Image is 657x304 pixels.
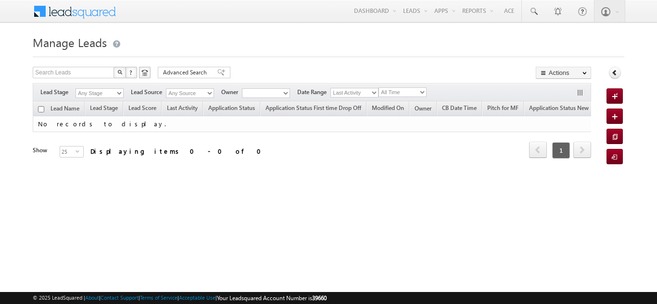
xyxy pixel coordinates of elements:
[221,88,242,97] span: Owner
[208,104,255,111] span: Application Status
[524,103,594,115] a: Application Status New
[40,88,76,97] span: Lead Stage
[126,67,137,78] button: ?
[90,104,118,111] span: Lead Stage
[33,35,107,50] span: Manage Leads
[101,294,139,301] a: Contact Support
[529,143,547,158] a: prev
[573,142,591,158] span: next
[38,106,44,112] input: Check all records
[140,294,177,301] a: Terms of Service
[203,103,260,115] a: Application Status
[415,105,431,112] span: Owner
[552,142,570,158] span: 1
[482,103,523,115] a: Pitch for MF
[367,103,409,115] a: Modified On
[536,67,591,79] button: Actions
[76,149,83,153] span: select
[297,88,330,97] span: Date Range
[372,104,404,111] span: Modified On
[442,104,477,111] span: CB Date Time
[33,293,327,303] span: © 2025 LeadSquared | | | | |
[529,142,547,158] span: prev
[60,146,76,157] span: 25
[261,103,366,115] a: Application Status First time Drop Off
[437,103,481,115] a: CB Date Time
[85,103,123,115] a: Lead Stage
[33,146,52,155] div: Show
[129,68,134,76] span: ?
[265,104,361,111] span: Application Status First time Drop Off
[162,103,202,115] a: Last Activity
[131,88,166,97] span: Lead Source
[163,68,210,77] span: Advanced Search
[85,294,99,301] a: About
[124,103,161,115] a: Lead Score
[46,103,84,116] a: Lead Name
[217,294,327,302] span: Your Leadsquared Account Number is
[90,146,267,157] div: Displaying items 0 - 0 of 0
[33,116,624,132] td: No records to display.
[179,294,215,301] a: Acceptable Use
[487,104,518,111] span: Pitch for MF
[117,70,122,74] img: Search
[529,104,589,111] span: Application Status New
[128,104,156,111] span: Lead Score
[312,294,327,302] span: 39660
[573,143,591,158] a: next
